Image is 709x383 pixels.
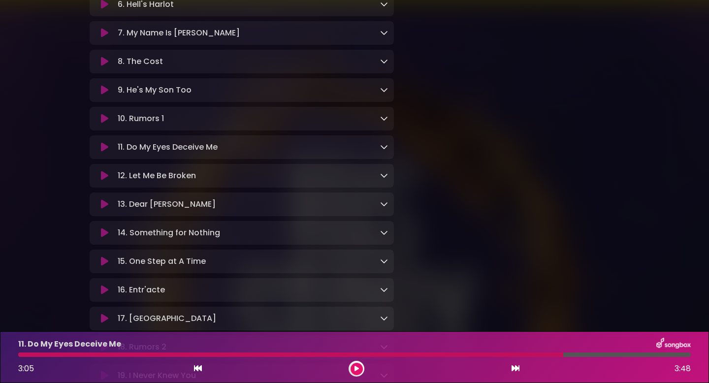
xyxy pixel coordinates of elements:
p: 7. My Name Is [PERSON_NAME] [118,27,240,39]
p: 15. One Step at A Time [118,255,206,267]
p: 14. Something for Nothing [118,227,220,239]
p: 16. Entr'acte [118,284,165,296]
span: 3:48 [675,363,691,375]
p: 12. Let Me Be Broken [118,170,196,182]
p: 11. Do My Eyes Deceive Me [18,338,121,350]
p: 17. [GEOGRAPHIC_DATA] [118,313,216,324]
p: 13. Dear [PERSON_NAME] [118,198,216,210]
p: 11. Do My Eyes Deceive Me [118,141,218,153]
p: 9. He's My Son Too [118,84,192,96]
img: songbox-logo-white.png [656,338,691,351]
p: 8. The Cost [118,56,163,67]
span: 3:05 [18,363,34,374]
p: 10. Rumors 1 [118,113,164,125]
